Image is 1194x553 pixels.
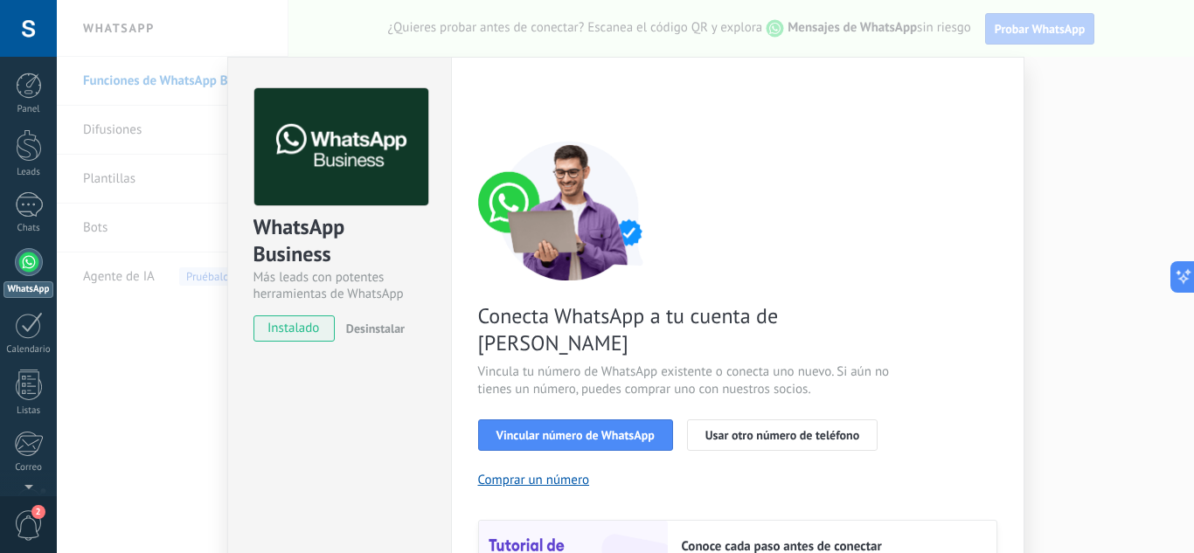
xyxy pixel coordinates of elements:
div: Correo [3,462,54,474]
div: Chats [3,223,54,234]
span: Conecta WhatsApp a tu cuenta de [PERSON_NAME] [478,302,894,356]
span: 2 [31,505,45,519]
button: Vincular número de WhatsApp [478,419,673,451]
div: Listas [3,405,54,417]
button: Desinstalar [339,315,405,342]
div: WhatsApp [3,281,53,298]
span: instalado [254,315,334,342]
div: Calendario [3,344,54,356]
div: Leads [3,167,54,178]
div: Más leads con potentes herramientas de WhatsApp [253,269,426,302]
span: Vincular número de WhatsApp [496,429,655,441]
div: WhatsApp Business [253,213,426,269]
span: Vincula tu número de WhatsApp existente o conecta uno nuevo. Si aún no tienes un número, puedes c... [478,363,894,398]
div: Panel [3,104,54,115]
span: Usar otro número de teléfono [705,429,859,441]
span: Desinstalar [346,321,405,336]
img: logo_main.png [254,88,428,206]
img: connect number [478,141,662,280]
button: Usar otro número de teléfono [687,419,878,451]
button: Comprar un número [478,472,590,488]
